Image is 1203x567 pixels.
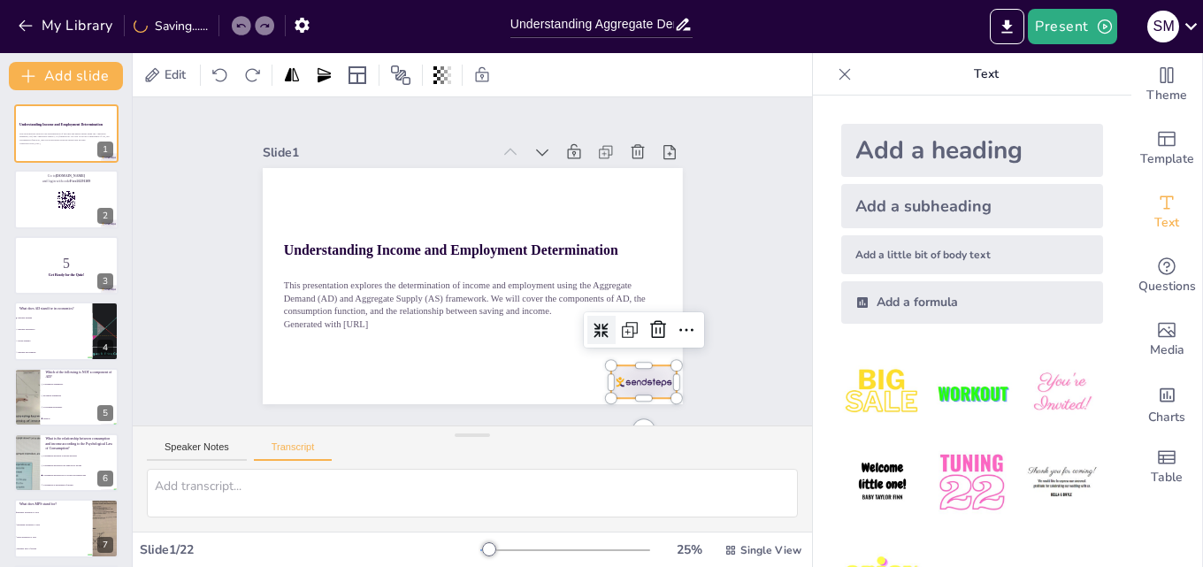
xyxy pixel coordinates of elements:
input: Insert title [510,11,675,37]
p: 5 [19,254,113,273]
p: Which of the following is NOT a component of AD? [45,370,113,379]
button: S m [1147,9,1179,44]
span: Consumption increases but at a slower rate than income [43,474,118,476]
p: Text [859,53,1114,96]
div: Layout [343,61,372,89]
div: 2 [14,170,119,228]
button: Transcript [254,441,333,461]
span: Taxation [43,418,118,419]
div: Add ready made slides [1131,117,1202,180]
div: Slide 1 [407,27,572,208]
div: Add a little bit of body text [841,235,1103,274]
div: 6 [97,471,113,487]
span: Aggregate Distribution [17,329,91,331]
span: Consumption decreases as income increases [43,456,118,457]
div: 2 [97,208,113,224]
div: 5 [14,368,119,426]
div: Add text boxes [1131,180,1202,244]
div: Saving...... [134,18,208,34]
span: Theme [1146,86,1187,105]
div: Add a formula [841,281,1103,324]
button: Add slide [9,62,123,90]
img: 4.jpeg [841,441,923,524]
p: and login with code [19,178,113,183]
div: 3 [97,273,113,289]
div: 7 [97,537,113,553]
span: Maximum Propensity to Save [17,524,91,525]
span: Aggregate Development [17,351,91,353]
div: 1 [14,104,119,163]
div: Add charts and graphs [1131,372,1202,435]
p: What is the relationship between consumption and income according to the Psychological Law of Con... [45,436,113,451]
span: Template [1140,149,1194,169]
span: Charts [1148,408,1185,427]
span: Position [390,65,411,86]
div: 4 [14,302,119,360]
img: 5.jpeg [931,441,1013,524]
div: Get real-time input from your audience [1131,244,1202,308]
span: Text [1154,213,1179,233]
img: 1.jpeg [841,352,923,434]
span: Consumption increases at the same rate as income [43,464,118,466]
span: Government expenditure [43,406,118,408]
p: What does AD stand for in economics? [19,306,88,311]
p: This presentation explores the determination of income and employment using the Aggregate Demand ... [19,132,113,142]
div: 25 % [668,541,710,558]
button: Present [1028,9,1116,44]
div: Add a subheading [841,184,1103,228]
button: My Library [13,11,120,40]
img: 2.jpeg [931,352,1013,434]
div: Add a heading [841,124,1103,177]
strong: Understanding Income and Employment Determination [349,108,584,366]
span: Mean Propensity to Save [17,536,91,538]
div: 5 [97,405,113,421]
p: What does MPS stand for? [19,502,88,507]
span: Media [1150,341,1184,360]
span: Single View [740,543,801,557]
p: Generated with [URL] [19,142,113,145]
img: 3.jpeg [1021,352,1103,434]
p: Generated with [URL] [295,159,557,448]
span: Edit [161,66,189,83]
strong: [DOMAIN_NAME] [56,173,85,177]
button: Export to PowerPoint [990,9,1024,44]
img: 6.jpeg [1021,441,1103,524]
div: 7 [14,499,119,557]
div: S m [1147,11,1179,42]
strong: Get Ready for the Quiz! [49,273,84,277]
span: Marginal Propensity to Save [17,511,91,513]
span: Questions [1138,277,1196,296]
span: Consumption is independent of income [43,484,118,486]
div: 6 [14,433,119,492]
span: Marginal Price of Saving [17,548,91,550]
span: Aggregate Demand [17,318,91,319]
div: 4 [97,340,113,356]
span: Consumption expenditure [43,383,118,385]
div: Add images, graphics, shapes or video [1131,308,1202,372]
div: 1 [97,142,113,157]
div: Add a table [1131,435,1202,499]
div: Change the overall theme [1131,53,1202,117]
p: This presentation explores the determination of income and employment using the Aggregate Demand ... [304,133,586,440]
span: Investment expenditure [43,395,118,396]
strong: Understanding Income and Employment Determination [19,123,103,126]
p: Go to [19,173,113,179]
div: 3 [14,236,119,295]
button: Speaker Notes [147,441,247,461]
span: Average Demand [17,340,91,341]
div: Slide 1 / 22 [140,541,480,558]
span: Table [1151,468,1183,487]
